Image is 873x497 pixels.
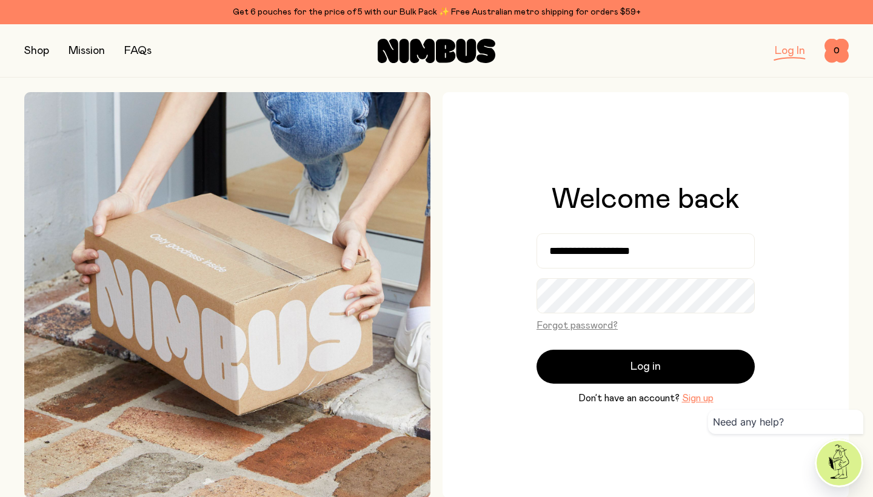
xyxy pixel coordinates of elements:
button: Sign up [682,391,714,405]
span: Log in [630,358,661,375]
a: Mission [69,45,105,56]
button: 0 [824,39,849,63]
a: FAQs [124,45,152,56]
h1: Welcome back [552,185,740,214]
button: Forgot password? [537,318,618,333]
div: Need any help? [708,410,863,434]
a: Log In [775,45,805,56]
img: agent [817,441,861,485]
button: Log in [537,350,755,384]
span: Don’t have an account? [578,391,680,405]
div: Get 6 pouches for the price of 5 with our Bulk Pack ✨ Free Australian metro shipping for orders $59+ [24,5,849,19]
